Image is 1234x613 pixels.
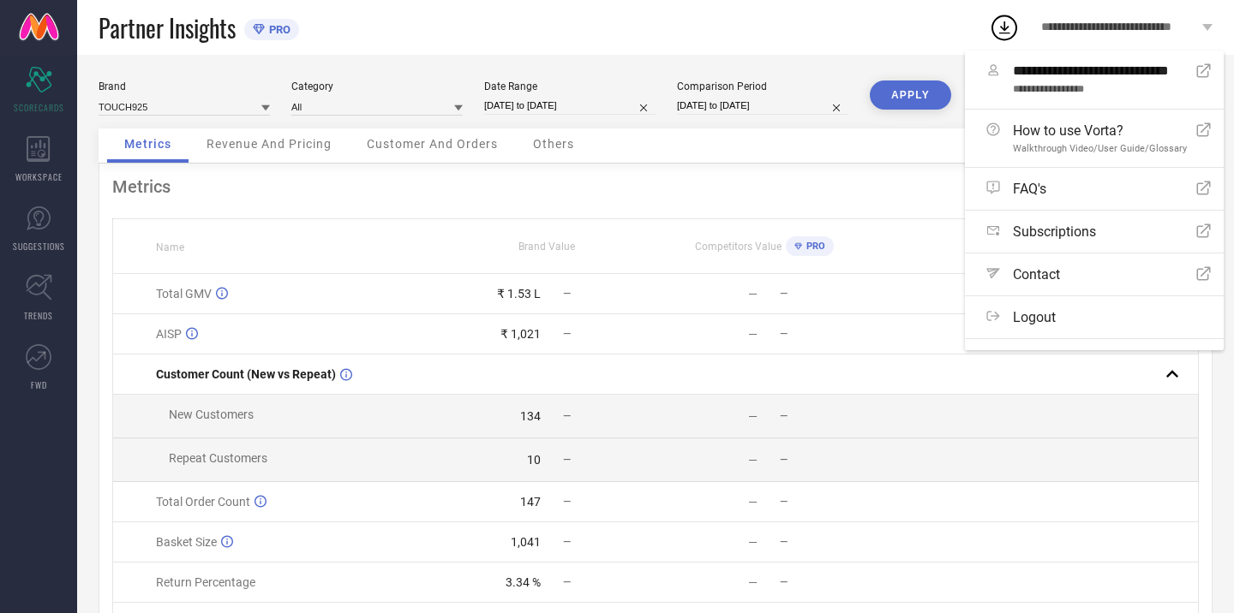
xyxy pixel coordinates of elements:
span: Brand Value [518,241,575,253]
a: Subscriptions [965,211,1224,253]
div: Metrics [112,176,1199,197]
span: Competitors Value [695,241,782,253]
div: — [748,327,758,341]
div: — [748,495,758,509]
span: SUGGESTIONS [13,240,65,253]
span: Repeat Customers [169,451,267,465]
span: New Customers [169,408,254,421]
div: — [748,453,758,467]
span: PRO [802,241,825,252]
span: Logout [1013,309,1056,325]
span: — [563,288,571,300]
div: 1,041 [511,535,541,549]
span: TRENDS [24,309,53,322]
div: — [748,575,758,589]
div: Brand [99,80,270,92]
div: — [748,409,758,423]
span: — [780,536,788,548]
span: Walkthrough Video/User Guide/Glossary [1013,143,1187,154]
div: 3.34 % [506,575,541,589]
div: ₹ 1.53 L [497,287,541,301]
span: Total Order Count [156,495,250,509]
span: Customer Count (New vs Repeat) [156,367,336,381]
span: — [563,454,571,466]
span: — [780,496,788,508]
div: — [748,287,758,301]
span: Return Percentage [156,575,255,589]
input: Select comparison period [677,97,848,115]
span: SCORECARDS [14,101,64,114]
span: Basket Size [156,535,217,549]
span: — [563,328,571,340]
span: — [563,576,571,588]
span: — [780,328,788,340]
span: Customer And Orders [367,137,498,151]
span: WORKSPACE [15,170,63,183]
div: 134 [520,409,541,423]
span: PRO [265,23,291,36]
input: Select date range [484,97,656,115]
span: — [780,410,788,422]
span: FAQ's [1013,181,1046,197]
span: Contact [1013,266,1060,283]
a: How to use Vorta?Walkthrough Video/User Guide/Glossary [965,110,1224,167]
div: ₹ 1,021 [500,327,541,341]
span: — [780,288,788,300]
span: Partner Insights [99,10,236,45]
div: Open download list [989,12,1020,43]
span: Others [533,137,574,151]
button: APPLY [870,80,951,110]
div: Category [291,80,463,92]
span: FWD [31,378,47,391]
span: Revenue And Pricing [207,137,332,151]
span: Name [156,241,184,253]
span: — [563,496,571,508]
span: — [780,576,788,588]
a: FAQ's [965,168,1224,210]
span: Metrics [124,137,171,151]
span: — [563,536,571,548]
span: — [563,410,571,422]
span: — [780,454,788,466]
span: AISP [156,327,182,341]
div: Date Range [484,80,656,92]
div: 147 [520,495,541,509]
span: Subscriptions [1013,223,1096,240]
span: How to use Vorta? [1013,122,1187,139]
div: 10 [527,453,541,467]
div: Comparison Period [677,80,848,92]
a: Contact [965,253,1224,295]
span: Total GMV [156,287,212,301]
div: — [748,535,758,549]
